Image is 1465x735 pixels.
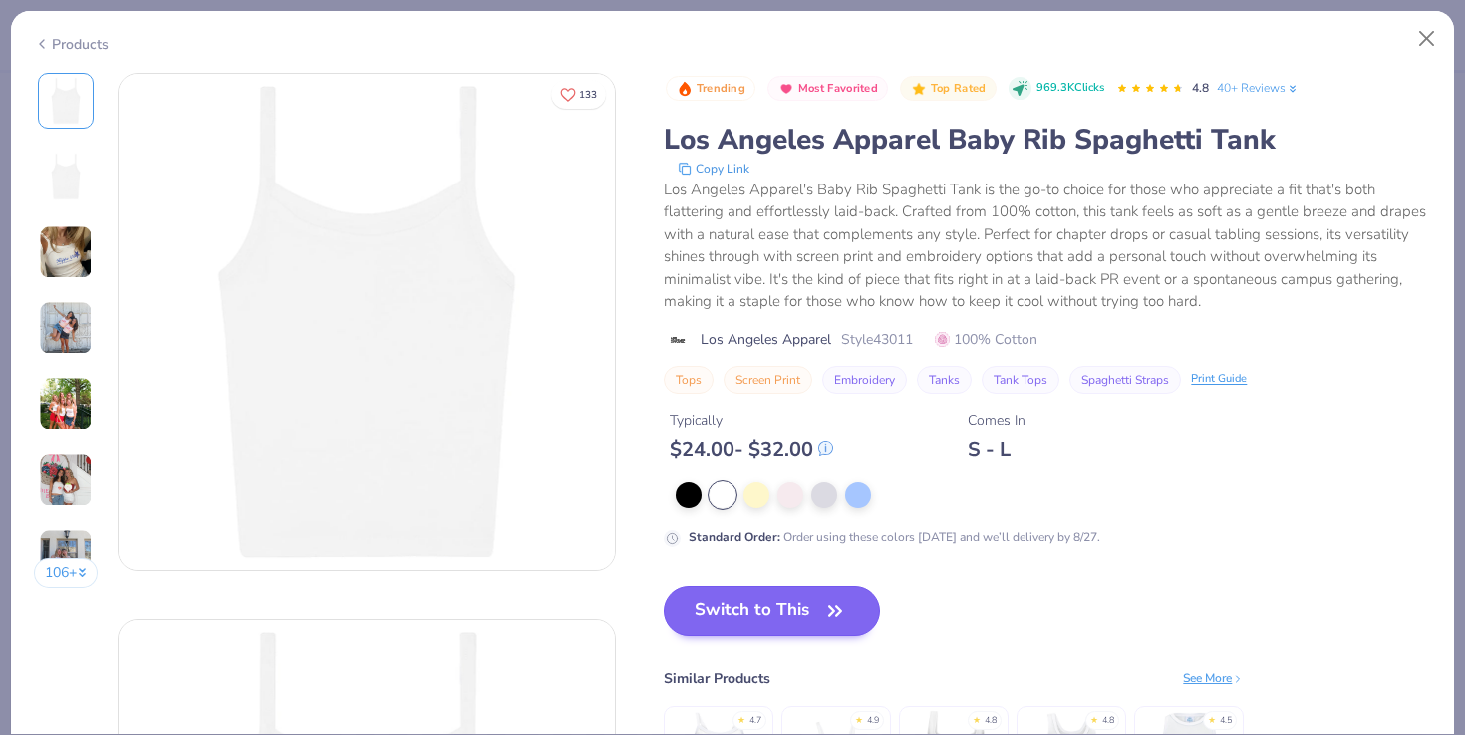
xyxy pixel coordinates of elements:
span: Most Favorited [798,83,878,94]
img: Most Favorited sort [778,81,794,97]
span: 133 [579,90,597,100]
button: Badge Button [767,76,888,102]
div: 4.9 [867,714,879,728]
img: User generated content [39,225,93,279]
div: 4.8 [985,714,997,728]
img: User generated content [39,377,93,431]
span: Top Rated [931,83,987,94]
button: Embroidery [822,366,907,394]
span: 100% Cotton [935,329,1037,350]
button: Tanks [917,366,972,394]
div: ★ [855,714,863,722]
button: 106+ [34,558,99,588]
button: copy to clipboard [672,159,755,179]
a: 40+ Reviews [1217,79,1300,97]
span: 969.3K Clicks [1036,80,1104,97]
span: Trending [697,83,745,94]
button: Spaghetti Straps [1069,366,1181,394]
button: Like [551,80,606,109]
div: Comes In [968,410,1025,431]
div: 4.8 [1102,714,1114,728]
button: Tops [664,366,714,394]
span: Los Angeles Apparel [701,329,831,350]
div: $ 24.00 - $ 32.00 [670,437,833,462]
img: Front [42,77,90,125]
button: Tank Tops [982,366,1059,394]
button: Badge Button [900,76,996,102]
div: ★ [1090,714,1098,722]
div: ★ [973,714,981,722]
span: Style 43011 [841,329,913,350]
div: Los Angeles Apparel Baby Rib Spaghetti Tank [664,121,1431,159]
button: Switch to This [664,586,880,636]
img: Back [42,153,90,200]
div: 4.5 [1220,714,1232,728]
div: See More [1183,669,1244,687]
button: Screen Print [724,366,812,394]
div: ★ [1208,714,1216,722]
img: Top Rated sort [911,81,927,97]
div: Print Guide [1191,371,1247,388]
div: Order using these colors [DATE] and we’ll delivery by 8/27. [689,528,1100,546]
div: S - L [968,437,1025,462]
button: Close [1408,20,1446,58]
img: User generated content [39,301,93,355]
span: 4.8 [1192,80,1209,96]
div: 4.8 Stars [1116,73,1184,105]
button: Badge Button [666,76,755,102]
img: User generated content [39,453,93,507]
div: Products [34,34,109,55]
div: Similar Products [664,668,770,689]
div: Los Angeles Apparel's Baby Rib Spaghetti Tank is the go-to choice for those who appreciate a fit ... [664,179,1431,313]
strong: Standard Order : [689,529,780,545]
div: Typically [670,410,833,431]
img: Trending sort [677,81,693,97]
div: 4.7 [749,714,761,728]
img: User generated content [39,529,93,582]
img: Front [119,74,615,570]
div: ★ [737,714,745,722]
img: brand logo [664,332,691,348]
